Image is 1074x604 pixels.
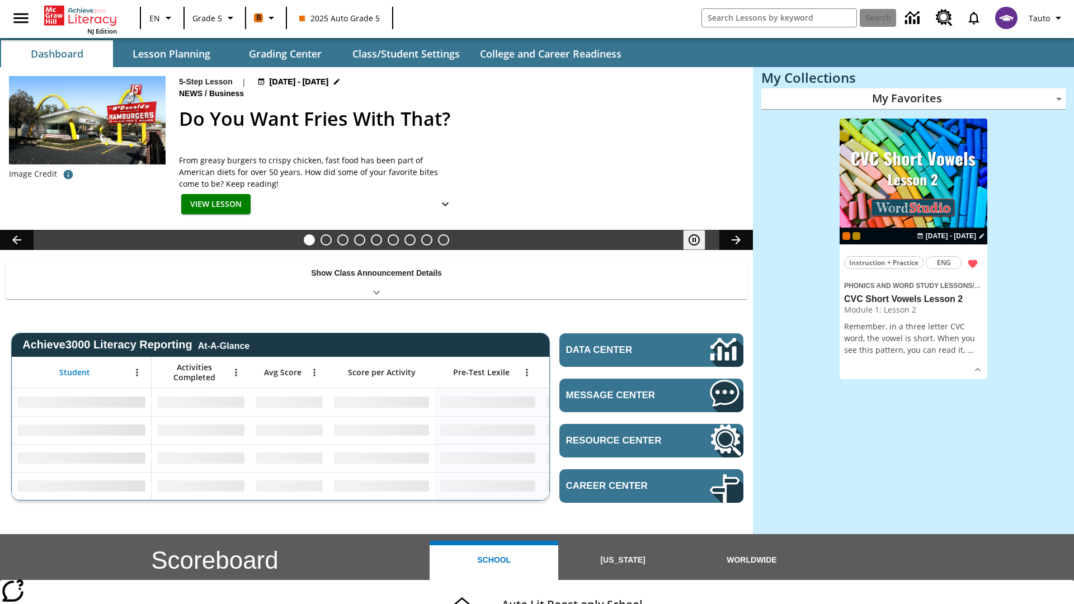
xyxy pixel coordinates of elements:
[321,234,332,246] button: Slide 2 Taking Movies to the X-Dimension
[844,256,924,269] button: Instruction + Practice
[566,345,672,356] span: Data Center
[264,367,302,377] span: Avg Score
[559,333,743,367] a: Data Center
[192,12,222,24] span: Grade 5
[937,257,951,268] span: ENG
[256,11,261,25] span: B
[915,231,987,241] button: Aug 25 - Aug 25 Choose Dates
[926,256,962,269] button: ENG
[242,76,246,88] span: |
[849,257,918,268] span: Instruction + Practice
[311,267,442,279] p: Show Class Announcement Details
[926,231,976,241] span: [DATE] - [DATE]
[179,76,233,88] p: 5-Step Lesson
[22,338,249,351] span: Achieve3000 Literacy Reporting
[304,234,315,246] button: Slide 1 Do You Want Fries With That?
[844,282,972,290] span: Phonics and Word Study Lessons
[157,362,231,383] span: Activities Completed
[249,8,282,28] button: Boost Class color is orange. Change class color
[144,8,180,28] button: Language: EN, Select a language
[852,232,860,240] div: New 2025 class
[404,234,416,246] button: Slide 7 Career Lesson
[566,390,676,401] span: Message Center
[115,40,227,67] button: Lesson Planning
[421,234,432,246] button: Slide 8 Making a Difference for the Planet
[57,164,79,185] button: Image credit: McClatchy-Tribune/Tribune Content Agency LLC/Alamy Stock Photo
[559,469,743,503] a: Career Center
[453,367,510,377] span: Pre-Test Lexile
[87,27,117,35] span: NJ Edition
[209,88,246,100] span: Business
[559,379,743,412] a: Message Center
[44,4,117,27] a: Home
[229,40,341,67] button: Grading Center
[343,40,469,67] button: Class/Student Settings
[59,367,90,377] span: Student
[1024,8,1070,28] button: Profile/Settings
[566,480,676,492] span: Career Center
[149,12,160,24] span: EN
[974,282,1033,290] span: CVC Short Vowels
[541,388,647,416] div: No Data,
[541,416,647,444] div: No Data,
[181,194,251,215] button: View Lesson
[683,230,717,250] div: Pause
[250,388,328,416] div: No Data,
[995,7,1018,29] img: avatar image
[541,444,647,472] div: No Data,
[299,12,380,24] span: 2025 Auto Grade 5
[963,254,983,274] button: Remove from Favorites
[969,361,986,378] button: Show Details
[519,364,535,381] button: Open Menu
[1,40,113,67] button: Dashboard
[371,234,382,246] button: Slide 5 One Idea, Lots of Hard Work
[152,444,250,472] div: No Data,
[430,541,558,580] button: School
[9,168,57,180] p: Image Credit
[840,119,987,380] div: lesson details
[4,2,37,35] button: Open side menu
[179,154,459,190] div: From greasy burgers to crispy chicken, fast food has been part of American diets for over 50 year...
[761,88,1066,110] div: My Favorites
[44,3,117,35] div: Home
[761,70,1066,86] h3: My Collections
[306,364,323,381] button: Open Menu
[988,3,1024,32] button: Select a new avatar
[6,261,747,299] div: Show Class Announcement Details
[9,76,166,164] img: One of the first McDonald's stores, with the iconic red sign and golden arches.
[198,339,249,351] div: At-A-Glance
[844,320,983,356] p: Remember, in a three letter CVC word, the vowel is short. When you see this pattern, you can read...
[559,424,743,457] a: Resource Center, Will open in new tab
[959,3,988,32] a: Notifications
[179,88,205,100] span: News
[541,472,647,500] div: No Data,
[348,367,416,377] span: Score per Activity
[842,232,850,240] div: Current Class
[152,472,250,500] div: No Data,
[719,230,753,250] button: Lesson carousel, Next
[683,230,705,250] button: Pause
[228,364,244,381] button: Open Menu
[844,294,983,305] h3: CVC Short Vowels Lesson 2
[152,416,250,444] div: No Data,
[388,234,399,246] button: Slide 6 Pre-release lesson
[152,388,250,416] div: No Data,
[471,40,630,67] button: College and Career Readiness
[250,416,328,444] div: No Data,
[129,364,145,381] button: Open Menu
[898,3,929,34] a: Data Center
[972,280,980,290] span: /
[205,89,207,98] span: /
[270,76,328,88] span: [DATE] - [DATE]
[687,541,816,580] button: Worldwide
[438,234,449,246] button: Slide 9 Sleepless in the Animal Kingdom
[702,9,856,27] input: search field
[250,444,328,472] div: No Data,
[929,3,959,33] a: Resource Center, Will open in new tab
[188,8,242,28] button: Grade: Grade 5, Select a grade
[179,105,739,133] h2: Do You Want Fries With That?
[566,435,676,446] span: Resource Center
